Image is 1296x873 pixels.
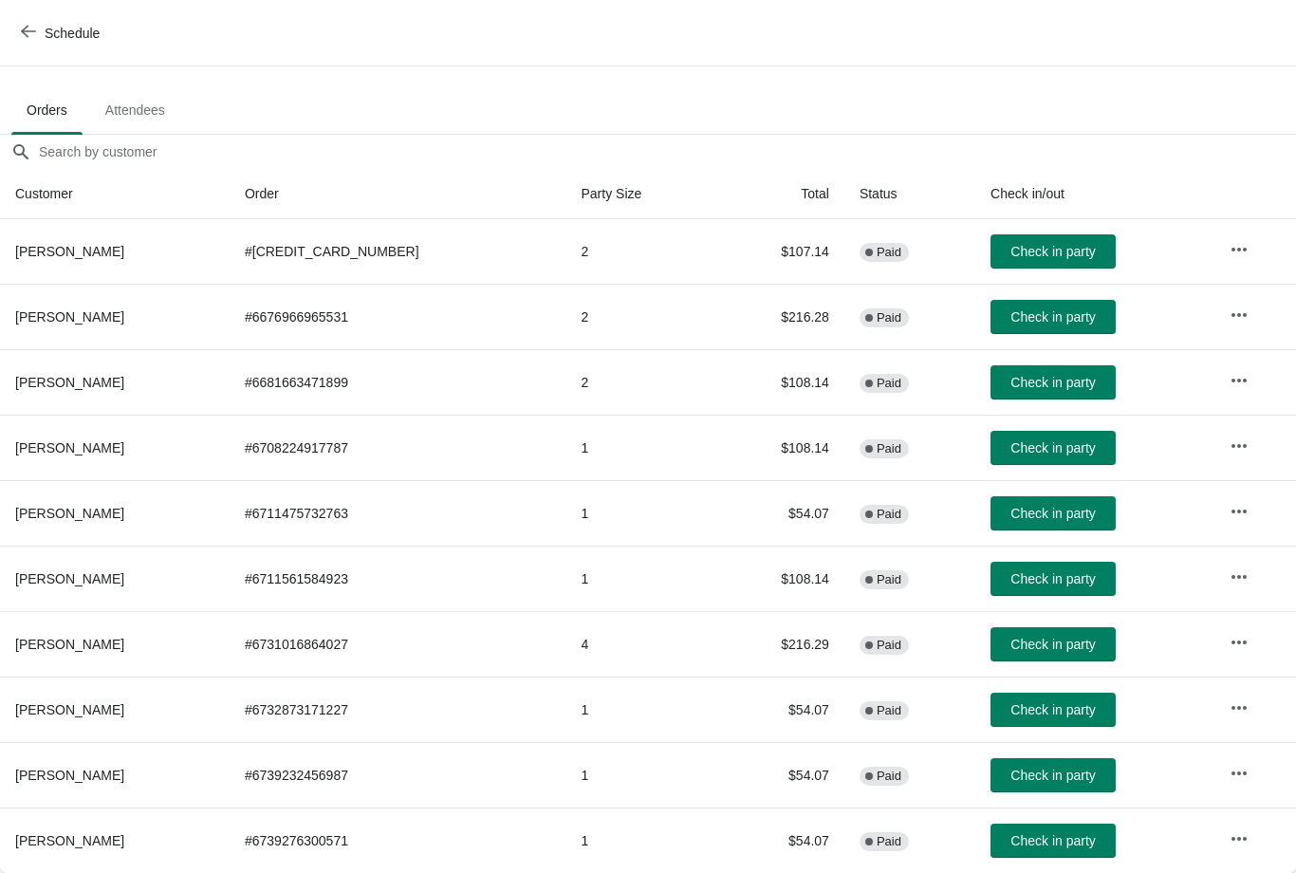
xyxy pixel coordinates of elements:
span: Schedule [45,26,100,41]
td: $216.28 [715,284,844,349]
span: Paid [877,703,901,718]
span: Check in party [1010,375,1095,390]
span: Check in party [1010,309,1095,325]
button: Check in party [991,562,1116,596]
td: $54.07 [715,480,844,546]
span: [PERSON_NAME] [15,571,124,586]
span: Paid [877,834,901,849]
span: [PERSON_NAME] [15,768,124,783]
button: Check in party [991,431,1116,465]
button: Check in party [991,627,1116,661]
td: 1 [566,808,716,873]
span: Check in party [1010,244,1095,259]
td: 2 [566,219,716,284]
span: [PERSON_NAME] [15,375,124,390]
span: Paid [877,441,901,456]
td: # 6711475732763 [230,480,566,546]
td: $54.07 [715,742,844,808]
span: Paid [877,376,901,391]
button: Check in party [991,300,1116,334]
td: # 6708224917787 [230,415,566,480]
td: 1 [566,480,716,546]
td: $108.14 [715,415,844,480]
span: Paid [877,769,901,784]
span: [PERSON_NAME] [15,702,124,717]
td: # [CREDIT_CARD_NUMBER] [230,219,566,284]
th: Total [715,169,844,219]
th: Order [230,169,566,219]
td: $54.07 [715,808,844,873]
span: [PERSON_NAME] [15,309,124,325]
td: 2 [566,284,716,349]
td: 1 [566,415,716,480]
td: # 6739232456987 [230,742,566,808]
td: $107.14 [715,219,844,284]
button: Check in party [991,824,1116,858]
span: Paid [877,507,901,522]
span: Orders [11,93,83,127]
span: Check in party [1010,571,1095,586]
td: # 6681663471899 [230,349,566,415]
button: Check in party [991,758,1116,792]
span: Check in party [1010,637,1095,652]
span: Check in party [1010,702,1095,717]
span: Paid [877,638,901,653]
td: $108.14 [715,546,844,611]
span: Paid [877,310,901,325]
td: # 6731016864027 [230,611,566,677]
td: # 6711561584923 [230,546,566,611]
td: 1 [566,742,716,808]
button: Check in party [991,693,1116,727]
td: # 6739276300571 [230,808,566,873]
span: [PERSON_NAME] [15,440,124,455]
td: 2 [566,349,716,415]
td: 4 [566,611,716,677]
td: $216.29 [715,611,844,677]
button: Check in party [991,365,1116,399]
span: [PERSON_NAME] [15,637,124,652]
button: Check in party [991,234,1116,269]
button: Check in party [991,496,1116,530]
span: Paid [877,572,901,587]
td: # 6676966965531 [230,284,566,349]
span: [PERSON_NAME] [15,833,124,848]
td: 1 [566,677,716,742]
span: [PERSON_NAME] [15,244,124,259]
th: Status [844,169,975,219]
span: Check in party [1010,833,1095,848]
td: # 6732873171227 [230,677,566,742]
button: Schedule [9,16,115,50]
input: Search by customer [38,135,1296,169]
span: Check in party [1010,768,1095,783]
span: [PERSON_NAME] [15,506,124,521]
span: Check in party [1010,506,1095,521]
td: $108.14 [715,349,844,415]
span: Attendees [90,93,180,127]
th: Check in/out [975,169,1214,219]
span: Paid [877,245,901,260]
th: Party Size [566,169,716,219]
td: 1 [566,546,716,611]
td: $54.07 [715,677,844,742]
span: Check in party [1010,440,1095,455]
